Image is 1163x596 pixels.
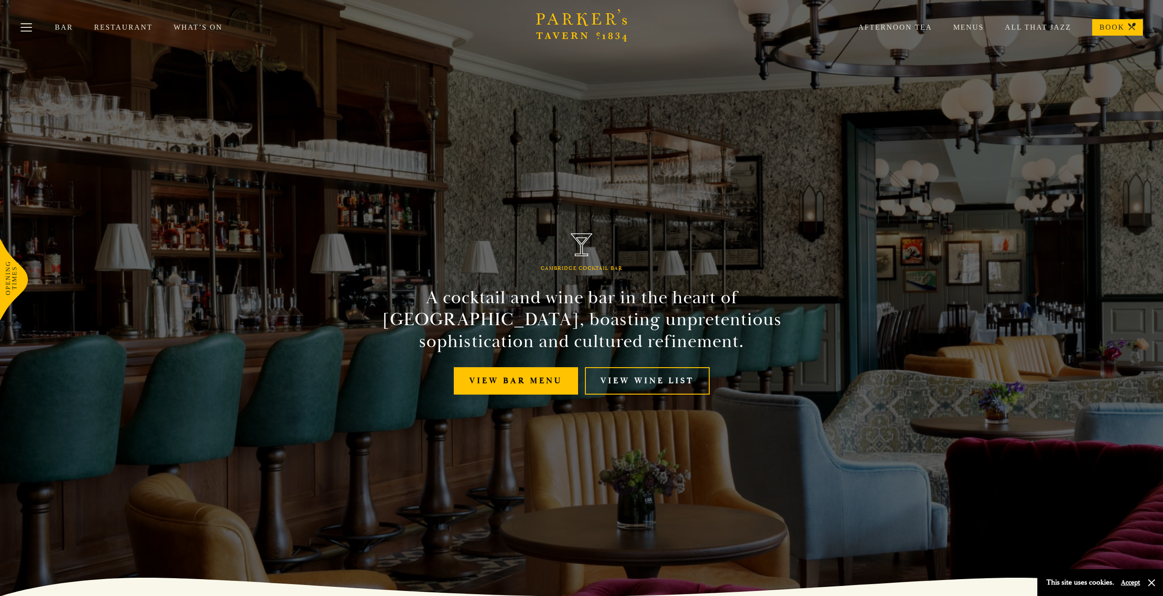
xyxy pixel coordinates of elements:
a: View bar menu [454,367,578,395]
h1: Cambridge Cocktail Bar [541,265,622,272]
button: Close and accept [1147,578,1156,587]
a: View Wine List [585,367,710,395]
p: This site uses cookies. [1046,576,1114,589]
img: Parker's Tavern Brasserie Cambridge [571,233,593,257]
h2: A cocktail and wine bar in the heart of [GEOGRAPHIC_DATA], boasting unpretentious sophistication ... [373,287,790,353]
button: Accept [1121,578,1140,587]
